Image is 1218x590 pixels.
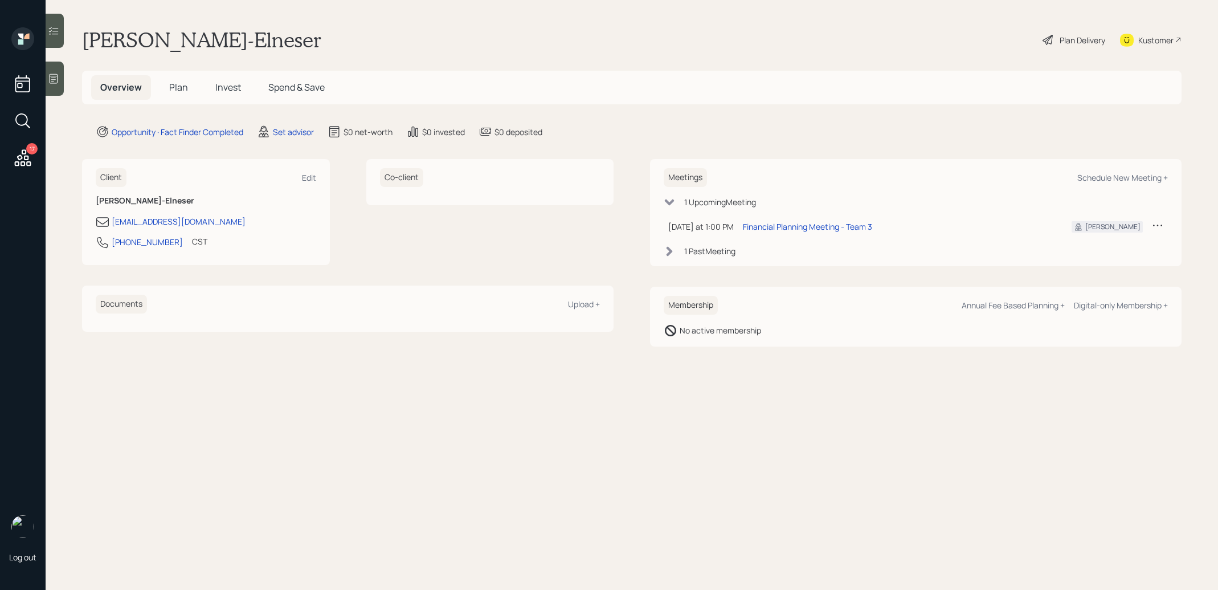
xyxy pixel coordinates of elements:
div: No active membership [680,324,761,336]
div: Upload + [568,299,600,310]
div: $0 deposited [494,126,542,138]
span: Overview [100,81,142,93]
div: Set advisor [273,126,314,138]
div: Schedule New Meeting + [1077,172,1168,183]
span: Plan [169,81,188,93]
h6: Documents [96,295,147,314]
div: [DATE] at 1:00 PM [668,221,734,233]
div: $0 net-worth [344,126,393,138]
div: Log out [9,552,36,563]
div: [PHONE_NUMBER] [112,236,183,248]
span: Invest [215,81,241,93]
h6: Meetings [664,168,707,187]
div: Edit [302,172,316,183]
h6: Co-client [380,168,423,187]
div: Annual Fee Based Planning + [962,300,1065,311]
h1: [PERSON_NAME]-Elneser [82,27,321,52]
div: $0 invested [422,126,465,138]
div: 1 Past Meeting [684,245,735,257]
div: 17 [26,143,38,154]
div: [PERSON_NAME] [1085,222,1141,232]
div: Opportunity · Fact Finder Completed [112,126,243,138]
div: Kustomer [1138,34,1174,46]
img: treva-nostdahl-headshot.png [11,515,34,538]
div: 1 Upcoming Meeting [684,196,756,208]
div: Digital-only Membership + [1074,300,1168,311]
h6: [PERSON_NAME]-Elneser [96,196,316,206]
div: [EMAIL_ADDRESS][DOMAIN_NAME] [112,215,246,227]
span: Spend & Save [268,81,325,93]
div: Financial Planning Meeting - Team 3 [743,221,872,233]
h6: Membership [664,296,718,315]
div: Plan Delivery [1060,34,1105,46]
h6: Client [96,168,126,187]
div: CST [192,235,207,247]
